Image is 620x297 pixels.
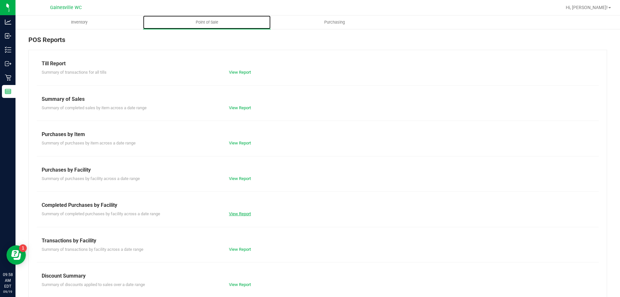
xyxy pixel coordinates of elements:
div: Discount Summary [42,272,594,280]
inline-svg: Reports [5,88,11,95]
div: Transactions by Facility [42,237,594,245]
p: 09:58 AM EDT [3,272,13,289]
inline-svg: Outbound [5,60,11,67]
inline-svg: Analytics [5,19,11,25]
a: View Report [229,211,251,216]
span: Inventory [62,19,96,25]
span: Summary of transactions by facility across a date range [42,247,143,252]
span: Summary of completed purchases by facility across a date range [42,211,160,216]
a: View Report [229,70,251,75]
p: 09/19 [3,289,13,294]
div: Purchases by Item [42,131,594,138]
iframe: Resource center [6,245,26,265]
span: Gainesville WC [50,5,82,10]
a: View Report [229,141,251,145]
a: View Report [229,176,251,181]
span: Summary of transactions for all tills [42,70,107,75]
a: View Report [229,282,251,287]
iframe: Resource center unread badge [19,244,27,252]
inline-svg: Retail [5,74,11,81]
div: Purchases by Facility [42,166,594,174]
a: Point of Sale [143,16,271,29]
a: View Report [229,247,251,252]
inline-svg: Inventory [5,47,11,53]
a: Purchasing [271,16,398,29]
a: Inventory [15,16,143,29]
inline-svg: Inbound [5,33,11,39]
span: Summary of purchases by item across a date range [42,141,136,145]
span: Summary of completed sales by item across a date range [42,105,147,110]
span: Point of Sale [187,19,227,25]
div: Completed Purchases by Facility [42,201,594,209]
span: Summary of purchases by facility across a date range [42,176,140,181]
div: POS Reports [28,35,607,50]
span: Summary of discounts applied to sales over a date range [42,282,145,287]
span: Hi, [PERSON_NAME]! [566,5,608,10]
div: Summary of Sales [42,95,594,103]
span: Purchasing [315,19,354,25]
div: Till Report [42,60,594,68]
a: View Report [229,105,251,110]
